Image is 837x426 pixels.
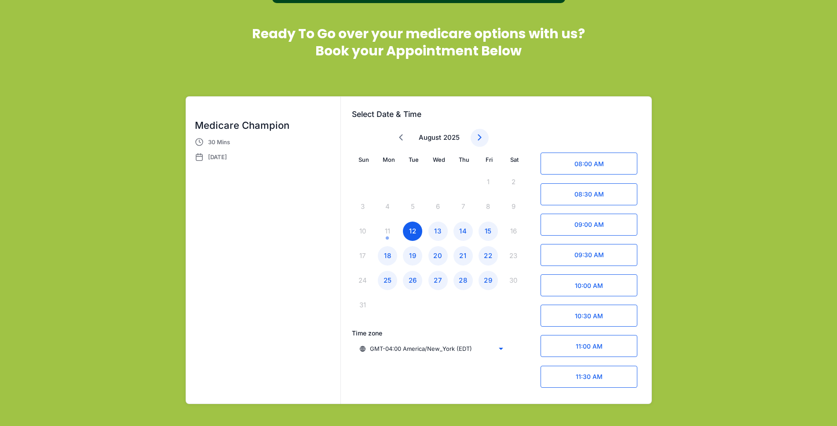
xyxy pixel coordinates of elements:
div: 5 [403,197,422,216]
span: Tue [409,156,419,163]
div: 11 [378,222,397,241]
div: 10 [353,222,372,241]
span: 08:00 AM [541,153,637,175]
div: 12 [403,222,422,241]
span: Sun [358,156,369,163]
span: 09:00 AM [541,214,637,236]
span: GMT-04:00 America/New_York (EDT) [358,344,481,353]
div: 30 Mins [208,137,327,147]
div: Time zone [352,329,506,338]
span: 08:30 AM [541,183,637,205]
h4: Select Date & Time [352,108,651,121]
div: 4 [378,197,397,216]
div: 28 [453,271,473,290]
div: 6 [428,197,448,216]
div: 17 [353,246,372,266]
button: Next month [471,129,489,147]
span: 11:30 AM [541,366,637,388]
div: 24 [353,271,372,290]
div: 13 [428,222,448,241]
span: 10:30 AM [541,305,637,327]
span: 11:00 AM [541,335,637,357]
div: 15 [479,222,498,241]
h4: Medicare Champion [195,119,332,132]
button: August [419,132,441,143]
span: Thu [459,156,469,163]
span: Mon [383,156,395,163]
div: 21 [453,246,473,266]
div: 2 [504,172,523,192]
span: Fri [486,156,493,163]
div: 19 [403,246,422,266]
div: 18 [378,246,397,266]
span: Sat [510,156,519,163]
div: [DATE] [208,152,327,162]
div: 3 [353,197,372,216]
h1: Ready To Go over your medicare options with us? [164,25,674,42]
h1: Book your Appointment Below [164,42,674,59]
div: 22 [479,246,498,266]
div: 1 [479,172,498,192]
div: 8 [479,197,498,216]
button: 2025 [443,132,460,143]
span: Wed [433,156,445,163]
div: 31 [353,295,372,315]
div: 27 [428,271,448,290]
div: 30 [504,271,523,290]
span: 09:30 AM [541,244,637,266]
div: 16 [504,222,523,241]
div: 9 [504,197,523,216]
div: 20 [428,246,448,266]
div: 26 [403,271,422,290]
div: 14 [453,222,473,241]
span: 10:00 AM [541,274,637,296]
div: 25 [378,271,397,290]
button: Previous month [392,129,410,147]
div: 7 [453,197,473,216]
div: 29 [479,271,498,290]
div: 23 [504,246,523,266]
